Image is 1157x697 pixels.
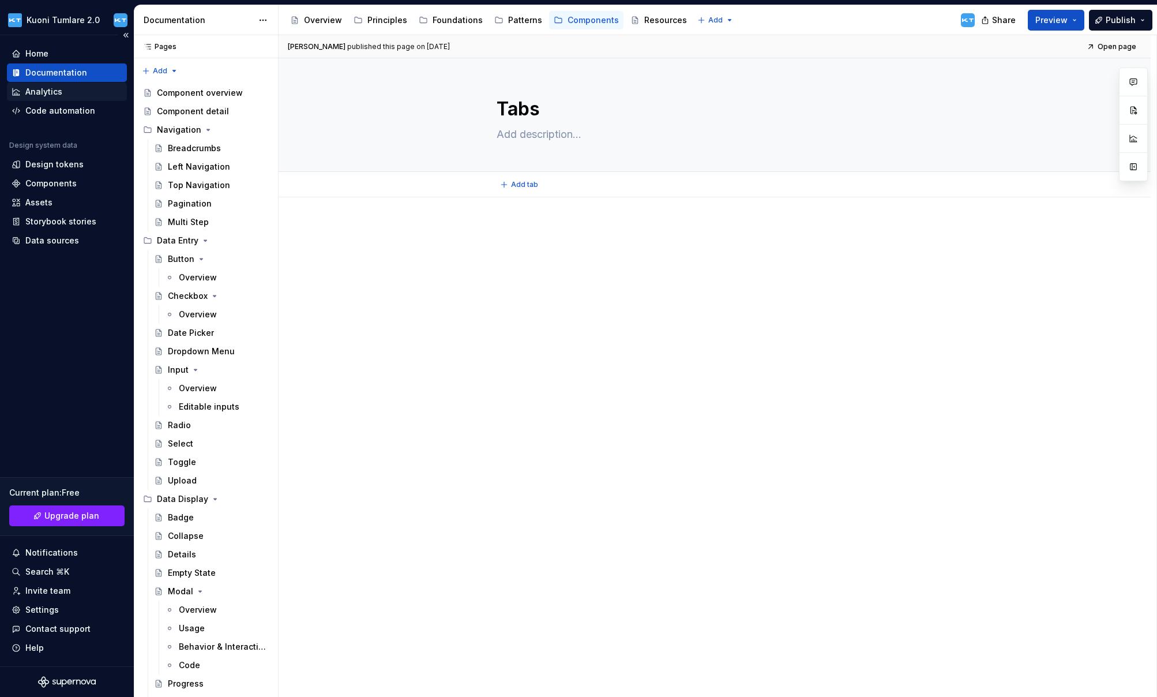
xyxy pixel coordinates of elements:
[367,14,407,26] div: Principles
[549,11,623,29] a: Components
[149,508,273,527] a: Badge
[160,619,273,638] a: Usage
[7,544,127,562] button: Notifications
[149,287,273,305] a: Checkbox
[7,102,127,120] a: Code automation
[168,586,193,597] div: Modal
[494,95,930,123] textarea: Tabs
[179,309,217,320] div: Overview
[149,342,273,361] a: Dropdown Menu
[25,216,96,227] div: Storybook stories
[168,456,196,468] div: Toggle
[7,63,127,82] a: Documentation
[961,13,975,27] img: Designers KT
[160,656,273,674] a: Code
[138,102,273,121] a: Component detail
[157,87,243,99] div: Component overview
[168,198,212,209] div: Pagination
[168,530,204,542] div: Collapse
[149,139,273,158] a: Breadcrumbs
[25,623,91,635] div: Contact support
[179,623,205,634] div: Usage
[149,453,273,471] a: Toggle
[644,14,687,26] div: Resources
[149,471,273,490] a: Upload
[497,177,543,193] button: Add tab
[168,161,230,173] div: Left Navigation
[149,527,273,545] a: Collapse
[179,659,200,671] div: Code
[138,121,273,139] div: Navigation
[349,11,412,29] a: Principles
[168,438,193,449] div: Select
[288,42,345,51] span: [PERSON_NAME]
[7,174,127,193] a: Components
[149,674,273,693] a: Progress
[25,197,52,208] div: Assets
[168,143,221,154] div: Breadcrumbs
[179,401,239,413] div: Editable inputs
[1089,10,1152,31] button: Publish
[7,620,127,638] button: Contact support
[7,601,127,619] a: Settings
[1098,42,1136,51] span: Open page
[149,361,273,379] a: Input
[160,601,273,619] a: Overview
[7,83,127,101] a: Analytics
[511,180,538,189] span: Add tab
[27,14,100,26] div: Kuoni Tumlare 2.0
[149,416,273,434] a: Radio
[153,66,167,76] span: Add
[168,549,196,560] div: Details
[44,510,99,522] span: Upgrade plan
[168,216,209,228] div: Multi Step
[168,475,197,486] div: Upload
[160,638,273,656] a: Behavior & Interaction
[414,11,487,29] a: Foundations
[149,545,273,564] a: Details
[9,505,125,526] button: Upgrade plan
[168,678,204,689] div: Progress
[433,14,483,26] div: Foundations
[149,434,273,453] a: Select
[25,178,77,189] div: Components
[568,14,619,26] div: Components
[168,253,194,265] div: Button
[7,193,127,212] a: Assets
[160,398,273,416] a: Editable inputs
[149,194,273,213] a: Pagination
[160,305,273,324] a: Overview
[7,44,127,63] a: Home
[168,179,230,191] div: Top Navigation
[992,14,1016,26] span: Share
[138,231,273,250] div: Data Entry
[9,141,77,150] div: Design system data
[694,12,737,28] button: Add
[286,9,692,32] div: Page tree
[114,13,127,27] img: Designers KT
[1106,14,1136,26] span: Publish
[25,604,59,616] div: Settings
[168,512,194,523] div: Badge
[490,11,547,29] a: Patterns
[975,10,1023,31] button: Share
[25,159,84,170] div: Design tokens
[708,16,723,25] span: Add
[7,563,127,581] button: Search ⌘K
[157,493,208,505] div: Data Display
[25,48,48,59] div: Home
[168,327,214,339] div: Date Picker
[9,487,125,499] div: Current plan : Free
[7,582,127,600] a: Invite team
[144,14,253,26] div: Documentation
[626,11,692,29] a: Resources
[179,383,217,394] div: Overview
[138,63,182,79] button: Add
[25,642,44,654] div: Help
[179,641,266,653] div: Behavior & Interaction
[138,490,273,508] div: Data Display
[347,42,450,51] div: published this page on [DATE]
[25,86,62,98] div: Analytics
[149,582,273,601] a: Modal
[168,567,216,579] div: Empty State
